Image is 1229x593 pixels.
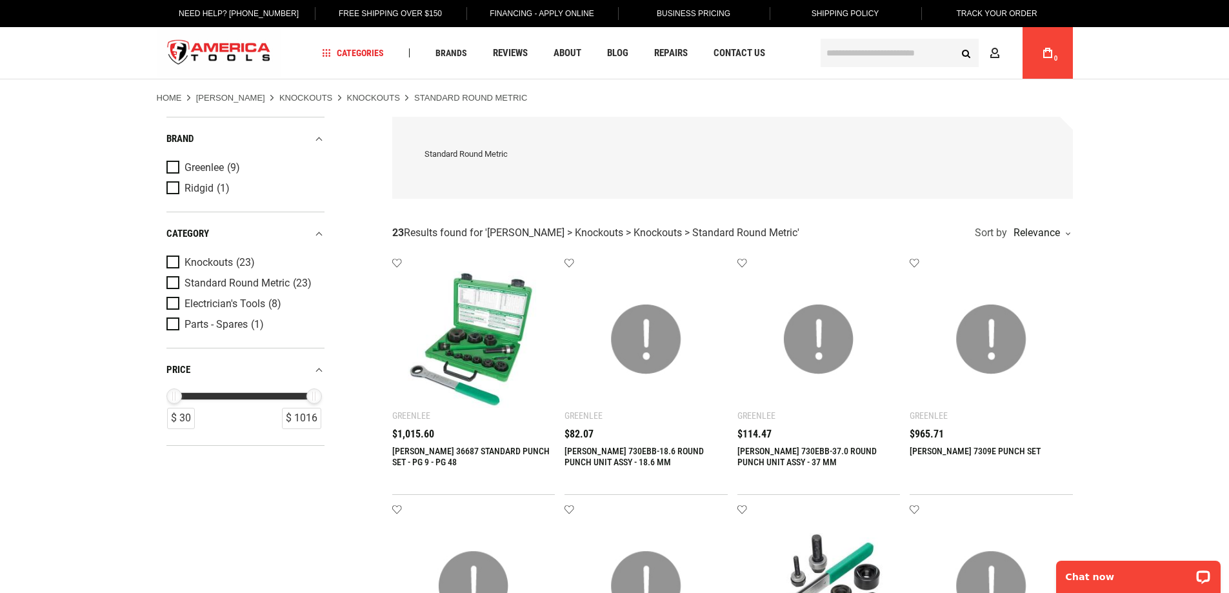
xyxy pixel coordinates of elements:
span: Sort by [975,228,1007,238]
span: 0 [1054,55,1058,62]
div: Greenlee [910,410,948,421]
img: GREENLEE 730EBB-37.0 ROUND PUNCH UNIT ASSY - 37 MM [750,271,888,408]
span: Electrician's Tools [185,298,265,310]
a: Contact Us [708,45,771,62]
span: Standard Round Metric [185,277,290,289]
div: Results found for ' ' [392,226,799,240]
a: About [548,45,587,62]
span: Repairs [654,48,688,58]
strong: 23 [392,226,404,239]
span: Shipping Policy [812,9,879,18]
div: Brand [166,130,325,148]
button: Search [954,41,979,65]
div: $ 1016 [282,408,321,429]
a: Ridgid (1) [166,181,321,196]
div: Product Filters [166,117,325,446]
a: [PERSON_NAME] [196,92,265,104]
a: [PERSON_NAME] 730EBB-18.6 ROUND PUNCH UNIT ASSY - 18.6 MM [565,446,704,467]
a: Knockouts [279,92,332,104]
div: category [166,225,325,243]
span: (8) [268,299,281,310]
div: Relevance [1010,228,1070,238]
div: $ 30 [167,408,195,429]
span: $965.71 [910,429,944,439]
a: Categories [316,45,390,62]
span: Ridgid [185,183,214,194]
span: Knockouts [185,257,233,268]
a: Brands [430,45,473,62]
a: Knockouts [347,92,400,104]
span: (9) [227,163,240,174]
a: [PERSON_NAME] 36687 STANDARD PUNCH SET - PG 9 - PG 48 [392,446,550,467]
a: store logo [157,29,282,77]
span: (1) [251,319,264,330]
span: Categories [322,48,384,57]
a: Reviews [487,45,534,62]
span: $1,015.60 [392,429,434,439]
span: Brands [435,48,467,57]
a: Parts - Spares (1) [166,317,321,332]
a: Standard Round Metric (23) [166,276,321,290]
div: Standard Round Metric [425,149,1041,160]
a: [PERSON_NAME] 7309E PUNCH SET [910,446,1041,456]
img: GREENLEE 7309E PUNCH SET [923,271,1060,408]
img: GREENLEE 36687 STANDARD PUNCH SET - PG 9 - PG 48 [405,271,543,408]
a: 0 [1035,27,1060,79]
iframe: LiveChat chat widget [1048,552,1229,593]
span: (1) [217,183,230,194]
span: Parts - Spares [185,319,248,330]
a: [PERSON_NAME] 730EBB-37.0 ROUND PUNCH UNIT ASSY - 37 MM [737,446,877,467]
span: (23) [293,278,312,289]
a: Home [157,92,182,104]
a: Knockouts (23) [166,256,321,270]
a: Blog [601,45,634,62]
img: America Tools [157,29,282,77]
a: Repairs [648,45,694,62]
strong: Standard Round Metric [414,93,527,103]
div: Greenlee [737,410,775,421]
span: (23) [236,257,255,268]
span: Contact Us [714,48,765,58]
span: About [554,48,581,58]
span: $114.47 [737,429,772,439]
span: Reviews [493,48,528,58]
span: $82.07 [565,429,594,439]
div: price [166,361,325,379]
div: Greenlee [392,410,430,421]
span: [PERSON_NAME] > Knockouts > Knockouts > Standard Round Metric [487,226,797,239]
div: Greenlee [565,410,603,421]
img: GREENLEE 730EBB-18.6 ROUND PUNCH UNIT ASSY - 18.6 MM [577,271,715,408]
a: Greenlee (9) [166,161,321,175]
span: Blog [607,48,628,58]
span: Greenlee [185,162,224,174]
a: Electrician's Tools (8) [166,297,321,311]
